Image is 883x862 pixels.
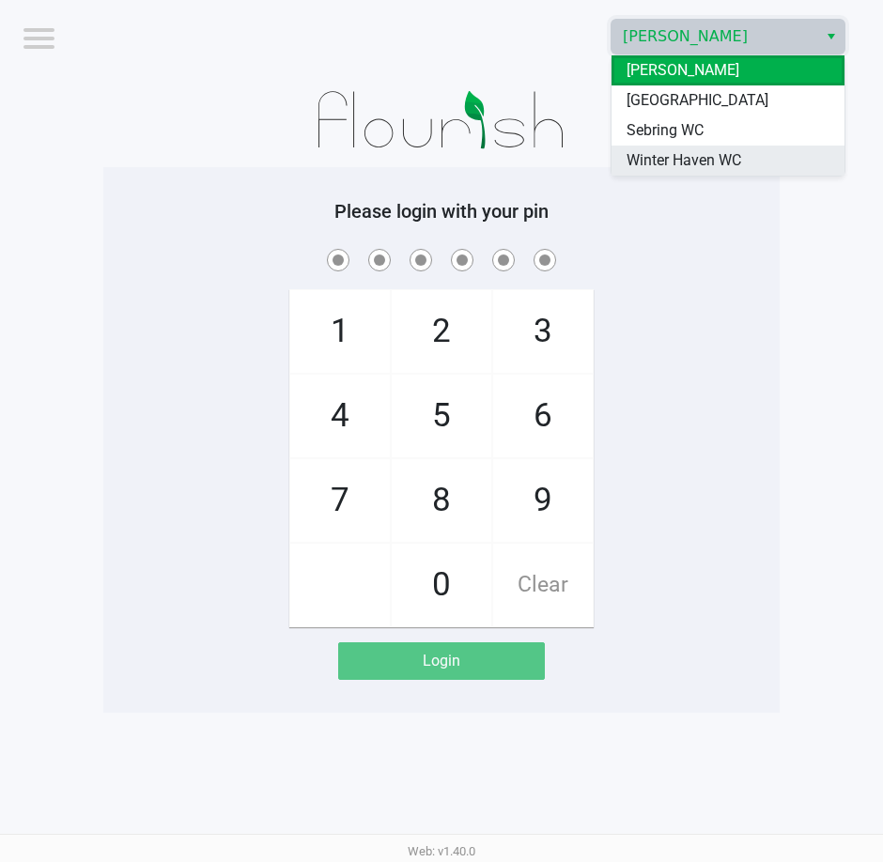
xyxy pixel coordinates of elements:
h5: Please login with your pin [117,200,766,223]
span: Winter Haven WC [627,149,741,172]
span: [GEOGRAPHIC_DATA] [627,89,768,112]
span: 2 [392,290,491,373]
span: 3 [493,290,593,373]
span: 4 [290,375,390,457]
span: Web: v1.40.0 [408,844,475,858]
span: 5 [392,375,491,457]
span: Sebring WC [627,119,704,142]
span: 8 [392,459,491,542]
span: Clear [493,544,593,626]
button: Select [817,20,844,54]
span: 1 [290,290,390,373]
span: 7 [290,459,390,542]
span: 0 [392,544,491,626]
span: 6 [493,375,593,457]
span: [PERSON_NAME] [627,59,739,82]
span: [PERSON_NAME] [623,25,806,48]
span: 9 [493,459,593,542]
